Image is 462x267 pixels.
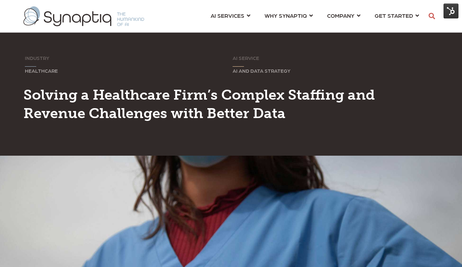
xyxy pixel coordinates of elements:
[203,4,426,29] nav: menu
[375,11,413,20] span: GET STARTED
[211,11,244,20] span: AI SERVICES
[265,9,313,22] a: WHY SYNAPTIQ
[23,6,144,26] img: synaptiq logo-2
[375,9,419,22] a: GET STARTED
[233,66,244,67] svg: Sorry, your browser does not support inline SVG.
[211,9,250,22] a: AI SERVICES
[23,86,375,122] span: Solving a Healthcare Firm’s Complex Staffing and Revenue Challenges with Better Data
[265,11,307,20] span: WHY SYNAPTIQ
[327,11,354,20] span: COMPANY
[25,68,58,73] span: HEALTHCARE
[25,55,49,61] span: INDUSTRY
[327,9,360,22] a: COMPANY
[233,68,290,73] span: AI AND DATA STRATEGY
[233,55,259,61] span: AI SERVICE
[25,66,36,67] svg: Sorry, your browser does not support inline SVG.
[444,4,458,18] img: HubSpot Tools Menu Toggle
[426,233,462,267] iframe: Chat Widget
